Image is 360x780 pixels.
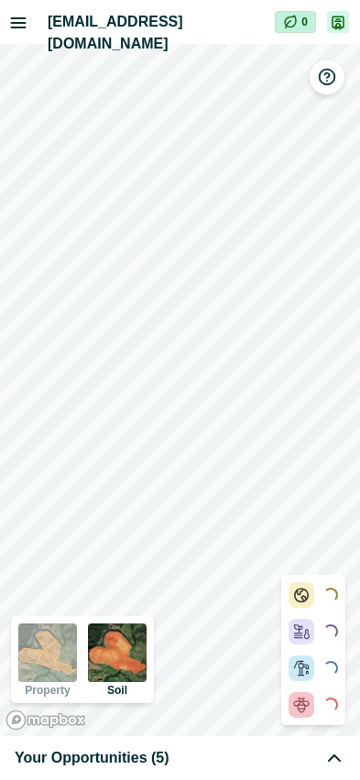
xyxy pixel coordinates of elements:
p: Property [25,685,70,696]
a: Mapbox logo [5,710,86,731]
img: soil preview [88,623,147,682]
span: Your Opportunities (5) [15,747,169,769]
h2: [EMAIL_ADDRESS][DOMAIN_NAME] [48,11,275,55]
p: Soil [107,685,127,696]
img: property preview [18,623,77,682]
p: 0 [301,14,308,30]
